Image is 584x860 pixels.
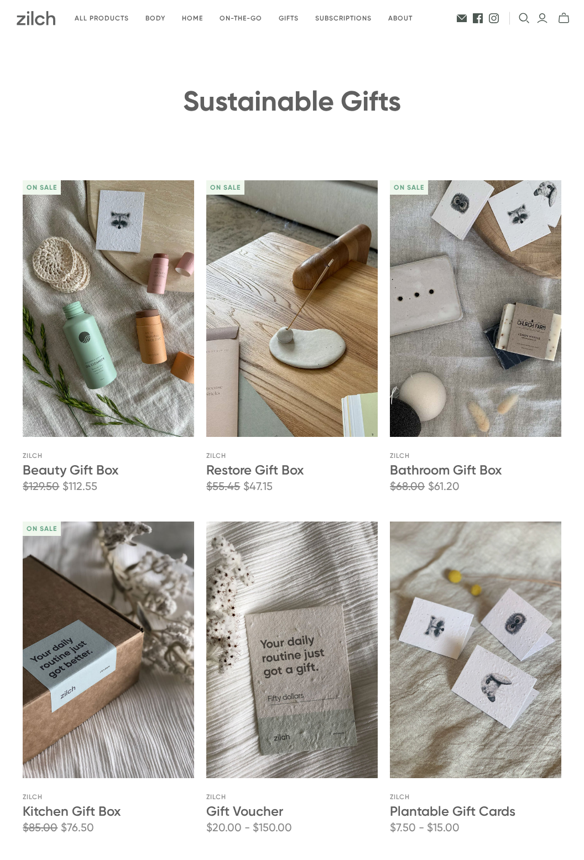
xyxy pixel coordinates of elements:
[206,820,292,835] span: $20.00 - $150.00
[211,6,270,32] a: On-the-go
[17,11,55,25] img: Zilch has done the hard yards and handpicked the best ethical and sustainable products for you an...
[23,793,43,801] a: Zilch
[390,462,502,478] a: Bathroom Gift Box
[270,6,307,32] a: Gifts
[390,478,425,494] span: $68.00
[66,6,137,32] a: All products
[23,478,59,494] span: $129.50
[62,478,97,494] span: $112.55
[206,180,377,437] a: Restore Gift Box
[206,452,226,460] a: Zilch
[206,462,304,478] a: Restore Gift Box
[380,6,421,32] a: About
[23,803,121,819] a: Kitchen Gift Box
[243,478,273,494] span: $47.15
[390,180,561,437] a: Bathroom Gift Box
[390,820,460,835] span: $7.50 - $15.00
[307,6,380,32] a: Subscriptions
[206,478,240,494] span: $55.45
[23,462,118,478] a: Beauty Gift Box
[23,820,58,835] span: $85.00
[555,12,573,24] button: mini-cart-toggle
[390,452,410,460] a: Zilch
[519,13,530,24] button: Open search
[536,12,548,24] a: Login
[390,793,410,801] a: Zilch
[23,86,561,117] h1: Sustainable Gifts
[23,522,194,778] a: Kitchen Gift Box
[390,803,515,819] a: Plantable Gift Cards
[137,6,174,32] a: Body
[61,820,94,835] span: $76.50
[390,522,561,778] a: Plantable Gift Cards
[23,180,194,437] a: Beauty Gift Box
[206,522,377,778] a: Gift Voucher
[174,6,211,32] a: Home
[23,452,43,460] a: Zilch
[206,793,226,801] a: Zilch
[206,803,283,819] a: Gift Voucher
[428,478,460,494] span: $61.20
